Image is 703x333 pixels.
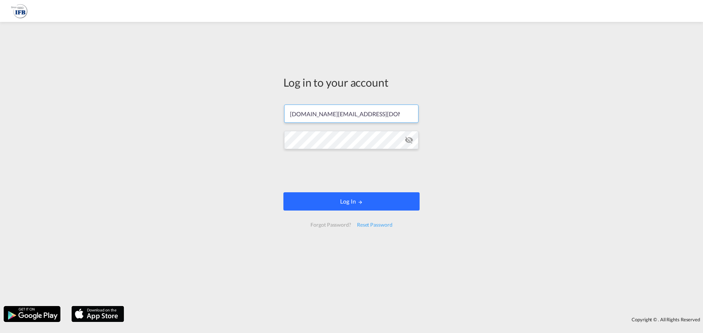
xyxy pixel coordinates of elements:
img: b628ab10256c11eeb52753acbc15d091.png [11,3,27,19]
img: google.png [3,305,61,323]
iframe: reCAPTCHA [296,156,407,185]
div: Log in to your account [283,75,420,90]
input: Enter email/phone number [284,105,419,123]
div: Reset Password [354,218,395,231]
div: Forgot Password? [308,218,354,231]
button: LOGIN [283,192,420,211]
div: Copyright © . All Rights Reserved [128,313,703,326]
img: apple.png [71,305,125,323]
md-icon: icon-eye-off [405,136,413,144]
